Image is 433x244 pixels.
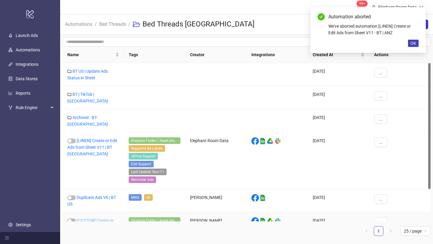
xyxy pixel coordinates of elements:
[365,229,368,233] span: left
[129,176,156,183] span: Reminder Ads
[386,226,395,236] button: right
[95,15,97,34] li: /
[379,117,382,121] span: ...
[124,47,185,63] th: Tags
[308,109,369,133] div: [DATE]
[374,217,387,227] button: ...
[16,76,38,81] a: Data Stores
[308,189,369,212] div: [DATE]
[128,15,131,34] li: /
[376,4,419,11] div: Elephant Room Data
[129,145,165,152] span: Supports Ad Labels
[374,68,387,78] button: ...
[16,47,40,52] a: Automations
[318,13,325,20] span: check-circle
[247,47,308,63] th: Integrations
[308,86,369,109] div: [DATE]
[67,51,114,58] span: Name
[379,220,382,224] span: ...
[374,114,387,124] button: ...
[374,194,387,204] button: ...
[67,218,114,236] a: [COTTON] Create or Edit Ads from Sheet V11 | BT US
[185,189,247,212] div: [PERSON_NAME]
[308,133,369,189] div: [DATE]
[8,105,13,110] span: fork
[386,226,395,236] li: Next Page
[308,47,369,63] th: Created At
[67,92,72,96] span: folder
[357,1,368,7] sup: 1577
[362,226,371,236] li: Previous Page
[419,5,423,9] span: down
[98,20,127,27] a: Bed Threads
[374,227,383,236] a: 1
[63,47,124,63] th: Name
[67,115,108,127] a: Archived - BT-[GEOGRAPHIC_DATA]
[144,194,153,201] span: v6
[408,40,419,47] button: OK
[129,217,180,224] span: Dropbox Folder / Asset placement detection
[16,62,38,67] a: Integrations
[129,194,142,201] span: Meta
[67,69,72,73] span: folder
[379,140,382,145] span: ...
[5,236,9,240] span: menu-fold
[379,93,382,98] span: ...
[67,138,117,156] a: [LINEN] Create or Edit Ads from Sheet V11 | BT [GEOGRAPHIC_DATA]
[374,137,387,147] button: ...
[67,92,108,103] a: BT | TikTok | [GEOGRAPHIC_DATA]
[67,69,108,80] a: BT US | Update Ads Status in Sheet
[16,91,30,96] a: Reports
[129,161,154,167] span: Edit Support
[16,102,49,114] span: Rule Engine
[67,195,116,206] a: Duplicate Ads V6 | BT US
[129,153,158,160] span: GDrive Support
[133,21,140,28] span: folder-open
[67,115,72,120] span: folder
[362,226,371,236] button: left
[374,91,387,101] button: ...
[328,13,419,20] div: Automation aborted
[379,70,382,75] span: ...
[308,63,369,86] div: [DATE]
[129,137,180,144] span: Dropbox Folder / Asset placement detection
[389,229,392,233] span: right
[374,226,383,236] li: 1
[143,20,254,29] h3: Bed Threads [GEOGRAPHIC_DATA]
[64,20,94,27] a: Automations
[185,133,247,189] div: Elephant Room Data
[16,33,38,38] a: Launch Ads
[400,226,431,236] div: Page Size
[379,197,382,201] span: ...
[129,169,167,175] span: Last Update: Nov-11
[16,222,31,227] a: Settings
[185,47,247,63] th: Creator
[372,5,376,9] span: user
[404,227,427,236] span: 25 / page
[410,41,416,46] span: OK
[328,23,419,36] div: We've aborted automation [LINEN] Create or Edit Ads from Sheet V11 - BT | ANZ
